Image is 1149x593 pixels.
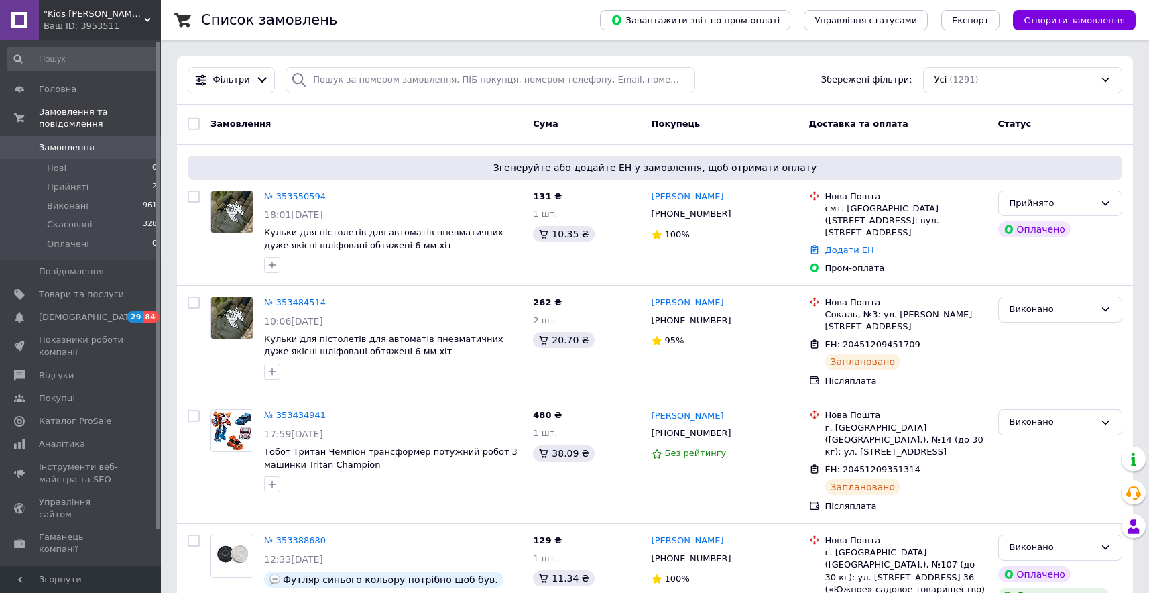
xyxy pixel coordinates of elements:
[825,375,987,387] div: Післяплата
[283,574,498,585] span: Футляр синього кольору потрібно щоб був.
[814,15,917,25] span: Управління статусами
[533,191,562,201] span: 131 ₴
[998,119,1032,129] span: Статус
[533,119,558,129] span: Cума
[821,74,912,87] span: Збережені фільтри:
[211,297,253,339] img: Фото товару
[143,219,157,231] span: 328
[264,209,323,220] span: 18:01[DATE]
[264,334,503,357] a: Кульки для пістолетів для автоматів пневматичних дуже якісні шліфовані обтяжені 6 мм хіт
[998,221,1071,237] div: Оплачено
[264,447,518,470] a: Тобот Тритан Чемпіон трансформер потужний робот 3 машинки Tritan Champion
[1010,303,1095,317] div: Виконано
[39,83,76,95] span: Головна
[269,574,280,585] img: :speech_balloon:
[39,438,85,450] span: Аналітика
[210,535,253,578] a: Фото товару
[47,181,88,193] span: Прийняті
[649,205,734,223] div: [PHONE_NUMBER]
[210,409,253,452] a: Фото товару
[825,500,987,513] div: Післяплата
[652,296,724,309] a: [PERSON_NAME]
[143,311,158,323] span: 84
[825,535,987,547] div: Нова Пошта
[809,119,908,129] span: Доставка та оплата
[286,67,695,93] input: Пошук за номером замовлення, ПІБ покупця, номером телефону, Email, номером накладної
[652,119,701,129] span: Покупець
[649,550,734,568] div: [PHONE_NUMBER]
[825,309,987,333] div: Сокаль, №3: ул. [PERSON_NAME][STREET_ADDRESS]
[652,410,724,423] a: [PERSON_NAME]
[211,535,253,577] img: Фото товару
[533,297,562,307] span: 262 ₴
[825,422,987,459] div: г. [GEOGRAPHIC_DATA] ([GEOGRAPHIC_DATA].), №14 (до 30 кг): ул. [STREET_ADDRESS]
[39,334,124,358] span: Показники роботи компанії
[211,191,253,233] img: Фото товару
[264,227,503,250] a: Кульки для пістолетів для автоматів пневматичних дуже якісні шліфовані обтяжені 6 мм хіт
[213,74,250,87] span: Фільтри
[264,191,326,201] a: № 353550594
[665,574,690,584] span: 100%
[152,238,157,250] span: 0
[825,339,920,349] span: ЕН: 20451209451709
[39,370,74,382] span: Відгуки
[210,119,271,129] span: Замовлення
[533,535,562,545] span: 129 ₴
[39,311,138,323] span: [DEMOGRAPHIC_DATA]
[39,288,124,301] span: Товари та послуги
[152,181,157,193] span: 2
[825,203,987,239] div: смт. [GEOGRAPHIC_DATA] ([STREET_ADDRESS]: вул. [STREET_ADDRESS]
[825,464,920,474] span: ЕН: 20451209351314
[39,415,111,427] span: Каталог ProSale
[533,226,594,242] div: 10.35 ₴
[264,410,326,420] a: № 353434941
[39,106,161,130] span: Замовлення та повідомлення
[952,15,989,25] span: Експорт
[533,553,557,563] span: 1 шт.
[665,229,690,239] span: 100%
[941,10,1000,30] button: Експорт
[264,535,326,545] a: № 353388680
[47,238,89,250] span: Оплачені
[649,312,734,329] div: [PHONE_NUMBER]
[825,354,901,370] div: Заплановано
[210,296,253,339] a: Фото товару
[665,448,727,458] span: Без рейтингу
[39,496,124,521] span: Управління сайтом
[1010,541,1095,555] div: Виконано
[600,10,790,30] button: Завантажити звіт по пром-оплаті
[825,479,901,495] div: Заплановано
[210,191,253,233] a: Фото товару
[825,409,987,421] div: Нова Пошта
[825,262,987,274] div: Пром-оплата
[825,191,987,203] div: Нова Пошта
[39,142,95,154] span: Замовлення
[1000,15,1136,25] a: Створити замовлення
[7,47,158,71] input: Пошук
[47,200,88,212] span: Виконані
[665,335,684,345] span: 95%
[193,161,1117,174] span: Згенеруйте або додайте ЕН у замовлення, щоб отримати оплату
[39,392,75,405] span: Покупці
[152,162,157,174] span: 0
[39,461,124,485] span: Інструменти веб-майстра та SEO
[47,219,93,231] span: Скасовані
[533,315,557,325] span: 2 шт.
[127,311,143,323] span: 29
[652,191,724,203] a: [PERSON_NAME]
[804,10,928,30] button: Управління статусами
[44,8,144,20] span: "Kids Klaus"
[649,425,734,442] div: [PHONE_NUMBER]
[998,566,1071,582] div: Оплачено
[825,296,987,309] div: Нова Пошта
[533,410,562,420] span: 480 ₴
[533,445,594,462] div: 38.09 ₴
[1024,15,1125,25] span: Створити замовлення
[264,554,323,565] span: 12:33[DATE]
[44,20,161,32] div: Ваш ID: 3953511
[611,14,780,26] span: Завантажити звіт по пром-оплаті
[533,428,557,438] span: 1 шт.
[1010,415,1095,429] div: Виконано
